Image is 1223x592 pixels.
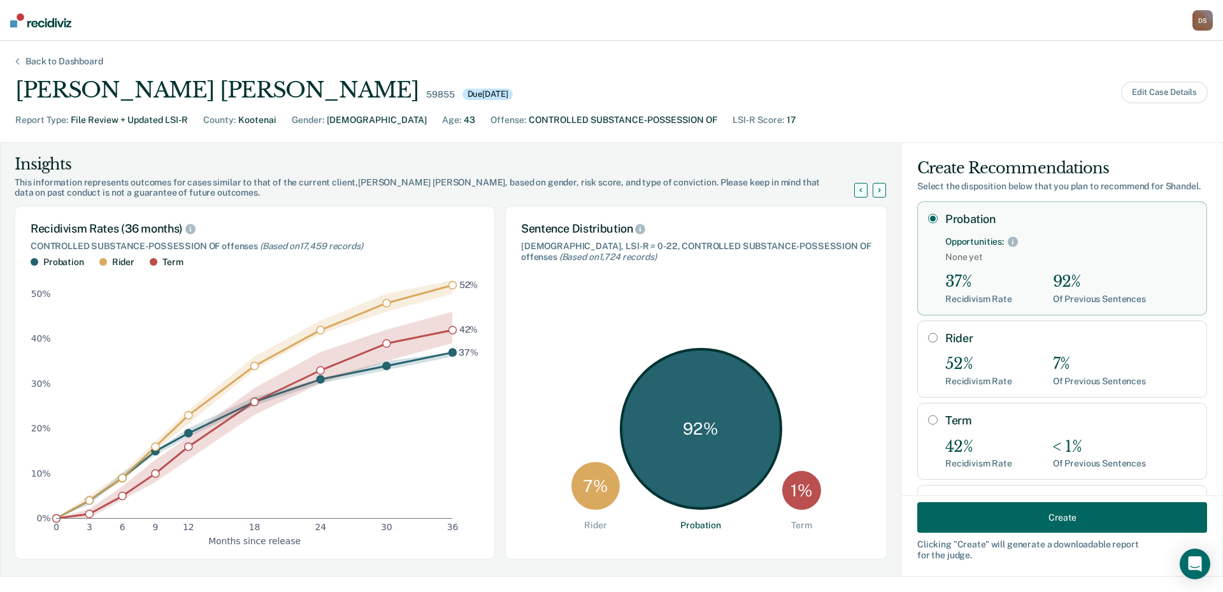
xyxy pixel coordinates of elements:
[1053,273,1146,291] div: 92%
[37,513,51,523] text: 0%
[945,438,1012,456] div: 42%
[945,355,1012,373] div: 52%
[459,324,478,335] text: 42%
[56,280,452,518] g: area
[381,522,392,532] text: 30
[112,257,134,268] div: Rider
[1053,376,1146,387] div: Of Previous Sentences
[31,289,51,523] g: y-axis tick label
[733,113,784,127] div: LSI-R Score :
[571,462,620,510] div: 7 %
[162,257,183,268] div: Term
[945,376,1012,387] div: Recidivism Rate
[31,423,51,433] text: 20%
[917,539,1207,561] div: Clicking " Create " will generate a downloadable report for the judge.
[917,502,1207,533] button: Create
[292,113,324,127] div: Gender :
[945,331,1196,345] label: Rider
[71,113,188,127] div: File Review + Updated LSI-R
[945,273,1012,291] div: 37%
[945,414,1196,428] label: Term
[529,113,717,127] div: CONTROLLED SUBSTANCE-POSSESSION OF
[1053,458,1146,469] div: Of Previous Sentences
[1053,438,1146,456] div: < 1%
[787,113,796,127] div: 17
[15,177,869,199] div: This information represents outcomes for cases similar to that of the current client, [PERSON_NAM...
[15,154,869,175] div: Insights
[945,212,1196,226] label: Probation
[153,522,159,532] text: 9
[54,522,59,532] text: 0
[238,113,276,127] div: Kootenai
[183,522,194,532] text: 12
[1192,10,1213,31] button: DS
[791,520,812,531] div: Term
[1121,82,1208,103] button: Edit Case Details
[490,113,526,127] div: Offense :
[208,535,301,545] text: Months since release
[1053,355,1146,373] div: 7%
[203,113,236,127] div: County :
[10,56,118,67] div: Back to Dashboard
[120,522,125,532] text: 6
[1192,10,1213,31] div: D S
[584,520,606,531] div: Rider
[1180,549,1210,579] div: Open Intercom Messenger
[447,522,459,532] text: 36
[31,222,479,236] div: Recidivism Rates (36 months)
[87,522,92,532] text: 3
[10,13,71,27] img: Recidiviz
[53,281,457,522] g: dot
[31,333,51,343] text: 40%
[521,222,871,236] div: Sentence Distribution
[43,257,84,268] div: Probation
[31,289,51,299] text: 50%
[459,280,478,357] g: text
[31,378,51,388] text: 30%
[559,252,657,262] span: (Based on 1,724 records )
[208,535,301,545] g: x-axis label
[917,158,1207,178] div: Create Recommendations
[680,520,721,531] div: Probation
[260,241,363,251] span: (Based on 17,459 records )
[426,89,454,100] div: 59855
[442,113,461,127] div: Age :
[31,241,479,252] div: CONTROLLED SUBSTANCE-POSSESSION OF offenses
[521,241,871,263] div: [DEMOGRAPHIC_DATA], LSI-R = 0-22, CONTROLLED SUBSTANCE-POSSESSION OF offenses
[315,522,326,532] text: 24
[462,89,513,100] div: Due [DATE]
[327,113,427,127] div: [DEMOGRAPHIC_DATA]
[54,522,458,532] g: x-axis tick label
[15,77,418,103] div: [PERSON_NAME] [PERSON_NAME]
[620,348,782,510] div: 92 %
[249,522,261,532] text: 18
[459,347,478,357] text: 37%
[945,236,1004,247] div: Opportunities:
[917,181,1207,192] div: Select the disposition below that you plan to recommend for Shandel .
[945,252,1196,263] span: None yet
[945,294,1012,305] div: Recidivism Rate
[15,113,68,127] div: Report Type :
[945,458,1012,469] div: Recidivism Rate
[782,471,821,510] div: 1 %
[31,468,51,478] text: 10%
[459,280,478,290] text: 52%
[464,113,475,127] div: 43
[1053,294,1146,305] div: Of Previous Sentences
